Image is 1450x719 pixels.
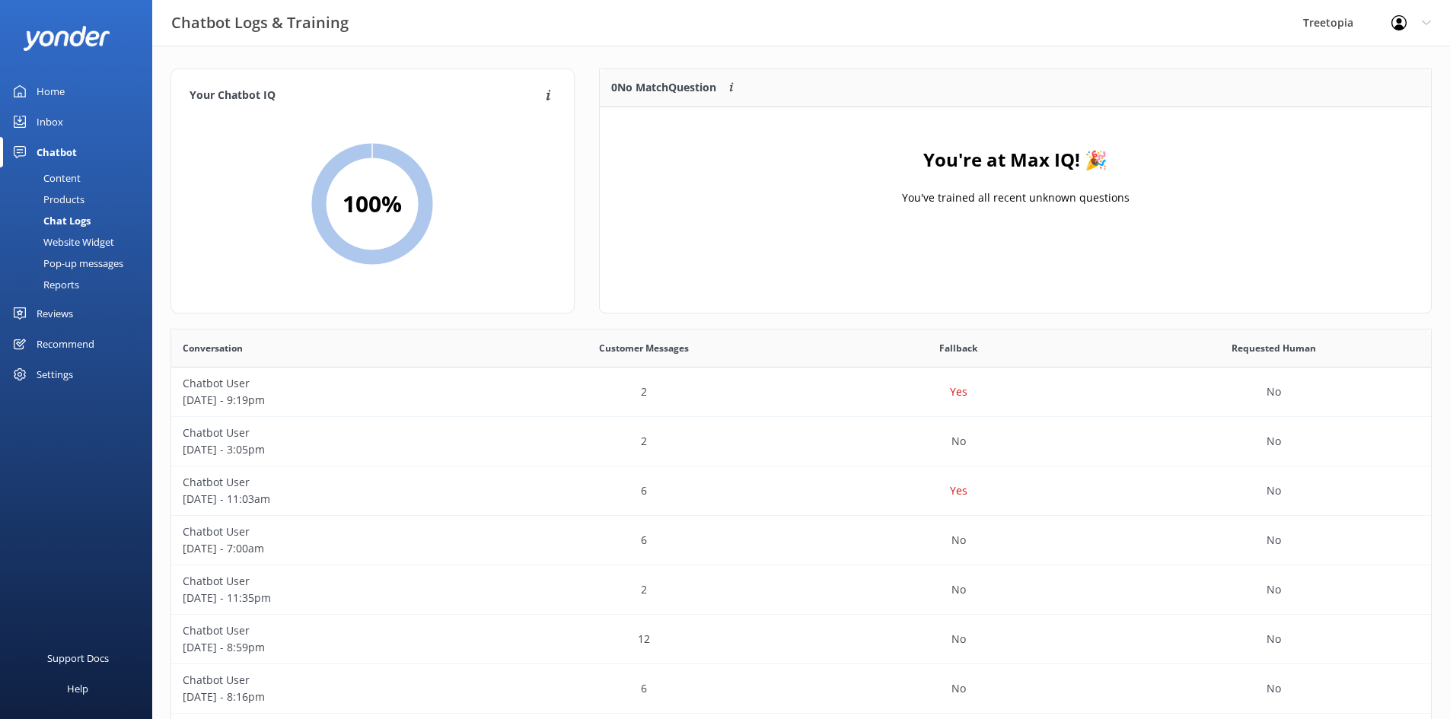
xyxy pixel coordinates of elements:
h4: You're at Max IQ! 🎉 [923,145,1107,174]
p: No [1267,532,1281,549]
span: Conversation [183,341,243,355]
p: No [1267,482,1281,499]
p: No [951,532,966,549]
p: Chatbot User [183,375,475,392]
div: Inbox [37,107,63,137]
div: Support Docs [47,643,109,673]
div: row [171,565,1431,615]
p: 2 [641,433,647,450]
div: grid [600,107,1431,259]
a: Chat Logs [9,210,152,231]
p: [DATE] - 9:19pm [183,392,475,409]
div: Pop-up messages [9,253,123,274]
p: Chatbot User [183,622,475,639]
div: row [171,466,1431,516]
p: No [1267,383,1281,400]
div: Products [9,189,84,210]
div: row [171,367,1431,417]
h3: Chatbot Logs & Training [171,11,349,35]
p: [DATE] - 11:03am [183,491,475,507]
p: [DATE] - 8:16pm [183,689,475,705]
div: Chatbot [37,137,77,167]
p: [DATE] - 7:00am [183,540,475,557]
p: Chatbot User [183,523,475,540]
a: Reports [9,274,152,295]
div: Home [37,76,65,107]
p: [DATE] - 11:35pm [183,590,475,606]
span: Customer Messages [599,341,689,355]
div: row [171,615,1431,664]
a: Products [9,189,152,210]
p: [DATE] - 3:05pm [183,441,475,458]
img: yonder-white-logo.png [23,26,110,51]
div: Chat Logs [9,210,91,231]
p: No [951,631,966,647]
p: Yes [950,383,967,400]
p: [DATE] - 8:59pm [183,639,475,656]
p: Chatbot User [183,474,475,491]
p: 2 [641,581,647,598]
p: Chatbot User [183,573,475,590]
h4: Your Chatbot IQ [190,87,541,104]
p: 2 [641,383,647,400]
p: 6 [641,680,647,697]
p: No [951,581,966,598]
div: row [171,664,1431,714]
p: Chatbot User [183,425,475,441]
div: row [171,417,1431,466]
p: No [1267,680,1281,697]
p: No [1267,433,1281,450]
div: Website Widget [9,231,114,253]
h2: 100 % [343,186,402,222]
p: No [1267,631,1281,647]
div: Settings [37,359,73,390]
span: Fallback [939,341,977,355]
a: Website Widget [9,231,152,253]
div: Content [9,167,81,189]
p: No [951,433,966,450]
p: 0 No Match Question [611,79,716,96]
p: 12 [638,631,650,647]
p: You've trained all recent unknown questions [901,189,1129,206]
div: Recommend [37,329,94,359]
p: 6 [641,532,647,549]
a: Pop-up messages [9,253,152,274]
div: Reports [9,274,79,295]
div: Help [67,673,88,704]
p: No [951,680,966,697]
div: Reviews [37,298,73,329]
p: Yes [950,482,967,499]
span: Requested Human [1232,341,1316,355]
p: Chatbot User [183,672,475,689]
p: No [1267,581,1281,598]
a: Content [9,167,152,189]
div: row [171,516,1431,565]
p: 6 [641,482,647,499]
